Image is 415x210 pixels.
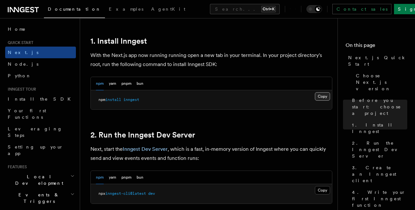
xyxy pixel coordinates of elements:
a: Next.js Quick Start [346,52,407,70]
span: Python [8,73,31,78]
span: dev [148,191,155,196]
span: Leveraging Steps [8,126,62,138]
a: Inngest Dev Server [123,146,168,152]
button: Copy [315,92,330,101]
span: Setting up your app [8,144,63,156]
button: Local Development [5,171,76,189]
a: Before you start: choose a project [349,94,407,119]
a: Setting up your app [5,141,76,159]
a: Install the SDK [5,93,76,105]
span: 1. Install Inngest [352,122,407,135]
a: 2. Run the Inngest Dev Server [90,130,195,139]
button: npm [96,171,104,184]
span: npm [99,97,105,102]
span: 2. Run the Inngest Dev Server [352,140,407,159]
span: 4. Write your first Inngest function [352,189,407,208]
span: install [105,97,121,102]
span: Node.js [8,61,38,67]
span: Inngest tour [5,87,36,92]
button: yarn [109,171,116,184]
a: Your first Functions [5,105,76,123]
button: Events & Triggers [5,189,76,207]
a: 1. Install Inngest [90,37,147,46]
a: Contact sales [332,4,391,14]
span: Quick start [5,40,33,45]
button: Toggle dark mode [306,5,322,13]
span: Next.js [8,50,38,55]
span: Local Development [5,173,70,186]
button: pnpm [121,77,131,90]
a: Documentation [44,2,105,18]
span: Features [5,164,27,170]
p: Next, start the , which is a fast, in-memory version of Inngest where you can quickly send and vi... [90,145,332,163]
span: inngest-cli@latest [105,191,146,196]
button: Search...Ctrl+K [210,4,280,14]
a: Home [5,23,76,35]
button: yarn [109,77,116,90]
a: 3. Create an Inngest client [349,162,407,186]
button: npm [96,77,104,90]
h4: On this page [346,41,407,52]
a: Next.js [5,47,76,58]
a: Node.js [5,58,76,70]
a: 2. Run the Inngest Dev Server [349,137,407,162]
span: Documentation [48,6,101,12]
span: Choose Next.js version [356,72,407,92]
a: Leveraging Steps [5,123,76,141]
span: Next.js Quick Start [348,54,407,67]
span: inngest [123,97,139,102]
a: AgentKit [147,2,189,17]
a: Choose Next.js version [353,70,407,94]
span: Examples [109,6,143,12]
span: Install the SDK [8,96,75,102]
button: bun [137,77,143,90]
a: Examples [105,2,147,17]
span: npx [99,191,105,196]
p: With the Next.js app now running running open a new tab in your terminal. In your project directo... [90,51,332,69]
button: pnpm [121,171,131,184]
kbd: Ctrl+K [261,6,276,12]
a: Python [5,70,76,82]
span: 3. Create an Inngest client [352,164,407,184]
button: bun [137,171,143,184]
span: Your first Functions [8,108,46,120]
span: Before you start: choose a project [352,97,407,116]
span: Events & Triggers [5,192,70,204]
span: AgentKit [151,6,185,12]
span: Home [8,26,26,32]
button: Copy [315,186,330,194]
a: 1. Install Inngest [349,119,407,137]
